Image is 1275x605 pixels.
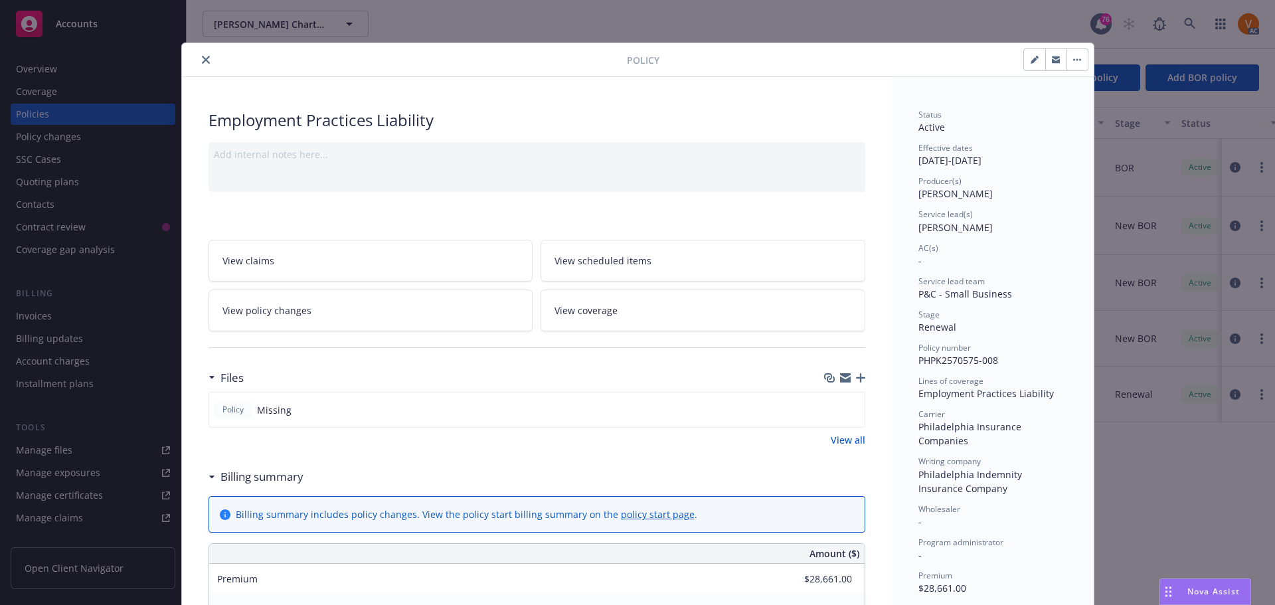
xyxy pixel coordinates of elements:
[257,403,292,417] span: Missing
[918,354,998,367] span: PHPK2570575-008
[236,507,697,521] div: Billing summary includes policy changes. View the policy start billing summary on the .
[918,121,945,133] span: Active
[918,408,945,420] span: Carrier
[918,187,993,200] span: [PERSON_NAME]
[918,276,985,287] span: Service lead team
[918,570,952,581] span: Premium
[220,404,246,416] span: Policy
[918,175,962,187] span: Producer(s)
[831,433,865,447] a: View all
[541,290,865,331] a: View coverage
[220,468,303,485] h3: Billing summary
[209,240,533,282] a: View claims
[918,142,1067,167] div: [DATE] - [DATE]
[1159,578,1251,605] button: Nova Assist
[918,209,973,220] span: Service lead(s)
[918,537,1003,548] span: Program administrator
[918,582,966,594] span: $28,661.00
[774,569,860,589] input: 0.00
[220,369,244,387] h3: Files
[918,288,1012,300] span: P&C - Small Business
[918,142,973,153] span: Effective dates
[918,342,971,353] span: Policy number
[621,508,695,521] a: policy start page
[554,254,651,268] span: View scheduled items
[198,52,214,68] button: close
[209,369,244,387] div: Files
[809,547,859,561] span: Amount ($)
[209,109,865,131] div: Employment Practices Liability
[918,321,956,333] span: Renewal
[222,254,274,268] span: View claims
[541,240,865,282] a: View scheduled items
[1187,586,1240,597] span: Nova Assist
[222,303,311,317] span: View policy changes
[918,375,983,387] span: Lines of coverage
[209,290,533,331] a: View policy changes
[209,468,303,485] div: Billing summary
[918,420,1024,447] span: Philadelphia Insurance Companies
[918,503,960,515] span: Wholesaler
[918,221,993,234] span: [PERSON_NAME]
[918,254,922,267] span: -
[918,456,981,467] span: Writing company
[918,242,938,254] span: AC(s)
[918,515,922,528] span: -
[1160,579,1177,604] div: Drag to move
[918,387,1054,400] span: Employment Practices Liability
[627,53,659,67] span: Policy
[214,147,860,161] div: Add internal notes here...
[918,468,1025,495] span: Philadelphia Indemnity Insurance Company
[217,572,258,585] span: Premium
[918,109,942,120] span: Status
[918,309,940,320] span: Stage
[554,303,618,317] span: View coverage
[918,549,922,561] span: -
